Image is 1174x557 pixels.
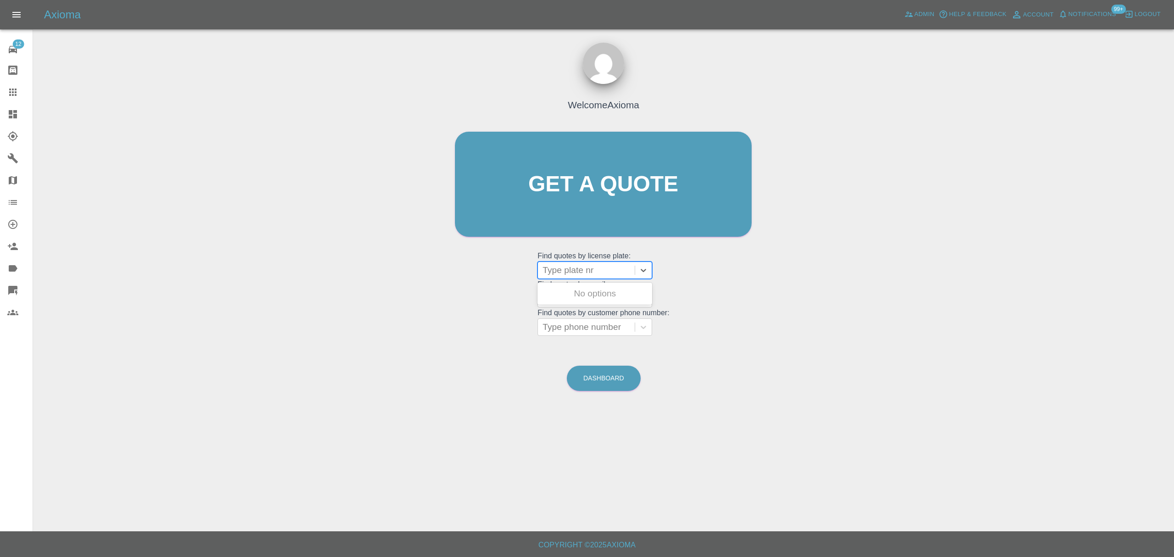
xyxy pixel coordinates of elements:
span: Logout [1135,9,1161,20]
button: Logout [1122,7,1163,22]
span: 12 [12,39,24,49]
grid: Find quotes by license plate: [537,252,669,279]
button: Help & Feedback [936,7,1008,22]
a: Account [1009,7,1056,22]
grid: Find quotes by email: [537,280,669,307]
span: Account [1023,10,1054,20]
div: No options [537,284,652,303]
span: Help & Feedback [949,9,1006,20]
span: Admin [914,9,935,20]
a: Get a quote [455,132,752,237]
span: 99+ [1111,5,1126,14]
a: Dashboard [567,366,641,391]
img: ... [583,43,624,84]
button: Open drawer [6,4,28,26]
button: Notifications [1056,7,1119,22]
h4: Welcome Axioma [568,98,639,112]
grid: Find quotes by customer phone number: [537,309,669,336]
a: Admin [902,7,937,22]
h6: Copyright © 2025 Axioma [7,539,1167,551]
span: Notifications [1069,9,1116,20]
h5: Axioma [44,7,81,22]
